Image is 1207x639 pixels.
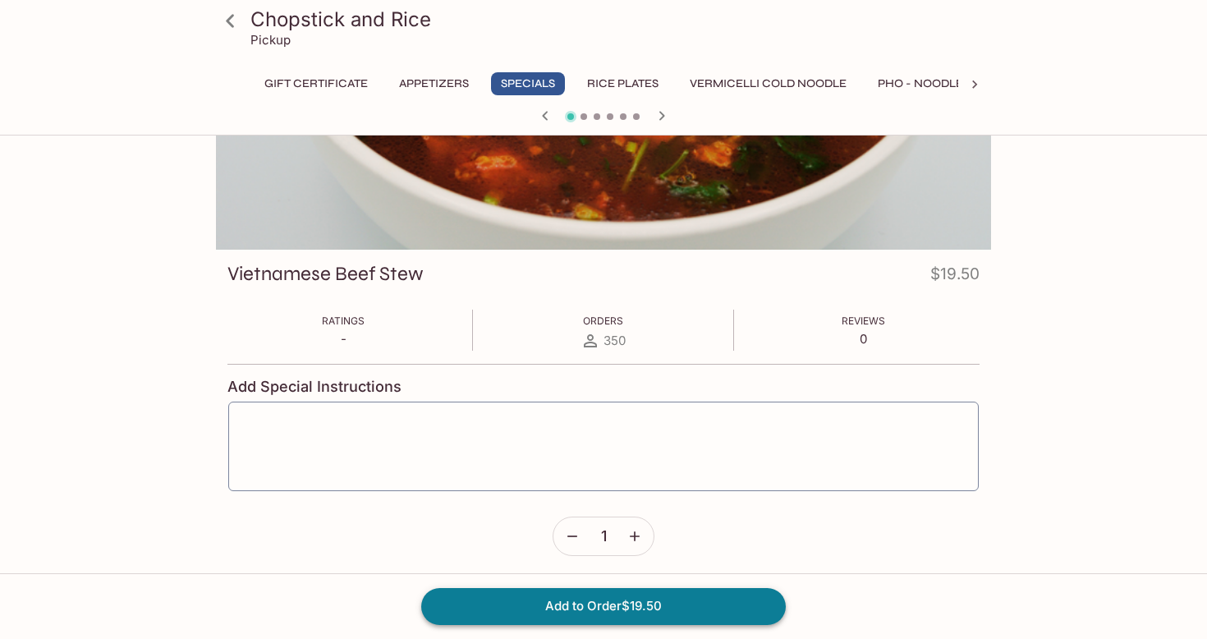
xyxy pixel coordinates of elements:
div: Vietnamese Beef Stew [216,32,991,250]
p: - [322,331,365,347]
span: Reviews [842,315,885,327]
button: Rice Plates [578,72,668,95]
h3: Chopstick and Rice [250,7,984,32]
span: 1 [601,527,607,545]
p: Pickup [250,32,291,48]
button: Pho - Noodle Soup [869,72,1007,95]
h4: Add Special Instructions [227,378,980,396]
p: 0 [842,331,885,347]
span: Orders [583,315,623,327]
button: Vermicelli Cold Noodle [681,72,856,95]
button: Specials [491,72,565,95]
h4: $19.50 [930,261,980,293]
button: Gift Certificate [255,72,377,95]
h3: Vietnamese Beef Stew [227,261,424,287]
span: 350 [603,333,626,348]
button: Appetizers [390,72,478,95]
button: Add to Order$19.50 [421,588,786,624]
span: Ratings [322,315,365,327]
